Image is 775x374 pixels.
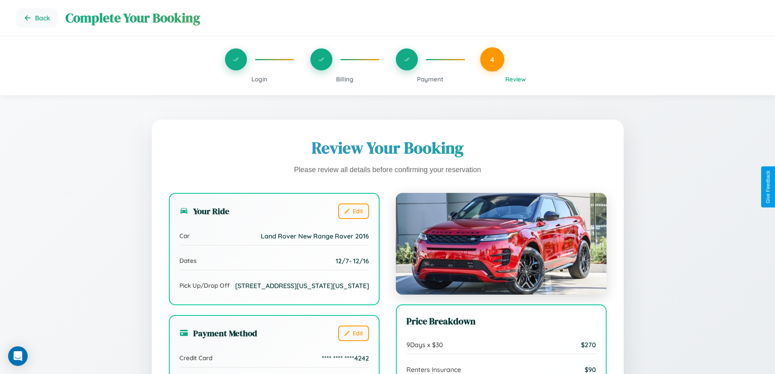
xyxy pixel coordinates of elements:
[765,171,771,203] div: Give Feedback
[179,354,212,362] span: Credit Card
[396,193,607,295] img: Land Rover New Range Rover
[179,232,190,240] span: Car
[406,341,443,349] span: 9 Days x $ 30
[585,365,596,374] span: $ 90
[179,205,229,217] h3: Your Ride
[235,282,369,290] span: [STREET_ADDRESS][US_STATE][US_STATE]
[16,8,57,28] button: Go back
[179,327,257,339] h3: Payment Method
[338,203,369,219] button: Edit
[169,137,607,159] h1: Review Your Booking
[251,75,267,83] span: Login
[169,164,607,177] p: Please review all details before confirming your reservation
[406,315,596,328] h3: Price Breakdown
[490,55,494,64] span: 4
[65,9,759,27] h1: Complete Your Booking
[261,232,369,240] span: Land Rover New Range Rover 2016
[505,75,526,83] span: Review
[179,257,196,265] span: Dates
[406,365,461,374] span: Renters Insurance
[8,346,28,366] div: Open Intercom Messenger
[581,341,596,349] span: $ 270
[417,75,443,83] span: Payment
[179,282,230,289] span: Pick Up/Drop Off
[338,326,369,341] button: Edit
[336,257,369,265] span: 12 / 7 - 12 / 16
[336,75,354,83] span: Billing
